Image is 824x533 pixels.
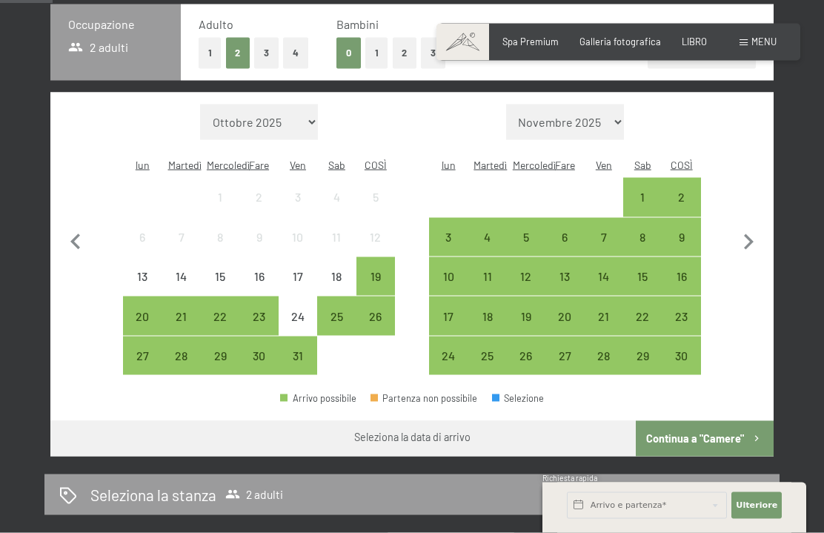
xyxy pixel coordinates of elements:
[662,218,700,256] div: Dom Nov 09 2025
[356,178,395,216] div: Dom 05 ott 2025
[429,297,468,335] div: Arrivo non possibile
[623,178,662,216] div: Sabato 1 novembre 2025
[365,38,388,68] button: 1
[328,159,345,171] font: Sab
[123,297,162,335] div: Arrivo possibile
[217,230,223,244] font: 8
[640,190,645,204] font: 1
[507,297,545,335] div: Mercoledì 19 novembre 2025
[421,38,445,68] button: 3
[585,337,623,375] div: Arrivo non possibile
[176,309,187,323] font: 21
[558,309,571,323] font: 20
[637,348,649,362] font: 29
[283,38,308,68] button: 4
[507,218,545,256] div: Arrivo non possibile
[382,392,477,404] font: Partenza non possibile
[162,218,201,256] div: Martedì 7 ottobre 2025
[235,47,240,59] font: 2
[579,36,661,47] a: Galleria fotografica
[333,190,340,204] font: 4
[646,432,744,445] font: Continua a "Camere"
[123,257,162,296] div: Arrivo non possibile
[402,47,407,59] font: 2
[504,392,544,404] font: Selezione
[585,297,623,335] div: Ven 21 nov 2025
[218,190,222,204] font: 1
[136,159,150,171] font: lun
[136,309,149,323] font: 20
[662,257,700,296] div: Arrivo non possibile
[123,297,162,335] div: Lunedì 20 ottobre 2025
[175,348,187,362] font: 28
[679,230,685,244] font: 9
[585,218,623,256] div: Arrivo non possibile
[279,218,317,256] div: Arrivo non possibile
[736,500,777,510] font: Ulteriore
[290,159,306,171] font: Ven
[662,337,700,375] div: Arrivo non possibile
[585,257,623,296] div: Arrivo non possibile
[507,257,545,296] div: Mercoledì 12 novembre 2025
[201,218,239,256] div: Arrivo non possibile
[246,487,283,501] font: 2 adulti
[555,159,575,171] abbr: Giovedì
[168,159,202,171] abbr: Martedì
[279,178,317,216] div: Ven 03 ott 2025
[513,159,556,171] abbr: Mercoledì
[123,337,162,375] div: Lunedì 27 ottobre 2025
[519,348,532,362] font: 26
[671,159,693,171] font: COSÌ
[239,257,278,296] div: Arrivo non possibile
[90,486,216,504] font: Seleziona la stanza
[293,392,356,404] font: Arrivo possibile
[317,218,356,256] div: Sabato 11 ottobre 2025
[429,297,468,335] div: Lunedì 17 novembre 2025
[545,297,584,335] div: Gio 20 nov 2025
[136,348,149,362] font: 27
[429,257,468,296] div: Lunedì 10 novembre 2025
[623,178,662,216] div: Arrivo non possibile
[623,218,662,256] div: Arrivo non possibile
[317,297,356,335] div: Sabato 25 ottobre 2025
[431,47,436,59] font: 3
[751,36,777,47] font: menu
[239,337,278,375] div: Gio 30 ott 2025
[226,38,250,68] button: 2
[468,297,506,335] div: Martedì 18 novembre 2025
[598,309,609,323] font: 21
[662,257,700,296] div: Dom 16 nov 2025
[239,297,278,335] div: Gio 23 ott 2025
[253,348,265,362] font: 30
[545,337,584,375] div: Arrivo non possibile
[634,159,651,171] abbr: Sabato
[468,337,506,375] div: Arrivo non possibile
[356,218,395,256] div: Arrivo non possibile
[90,40,128,54] font: 2 adulti
[468,257,506,296] div: Martedì 11 novembre 2025
[483,269,492,283] font: 11
[279,257,317,296] div: Ven 17 ott 2025
[207,159,250,171] abbr: Mercoledì
[279,178,317,216] div: Arrivo non possibile
[60,105,91,377] button: Mese precedente
[507,257,545,296] div: Arrivo non possibile
[373,190,379,204] font: 5
[671,159,693,171] abbr: Domenica
[239,337,278,375] div: Arrivo possibile
[253,309,265,323] font: 23
[542,474,597,483] font: Richiesta rapida
[634,159,651,171] font: Sab
[502,36,559,47] a: Spa Premium
[201,297,239,335] div: Arrivo possibile
[162,297,201,335] div: Martedì 21 ottobre 2025
[201,337,239,375] div: Mercoledì 29 ottobre 2025
[468,257,506,296] div: Arrivo non possibile
[162,337,201,375] div: Arrivo possibile
[356,178,395,216] div: Arrivo non possibile
[731,492,782,519] button: Ulteriore
[201,337,239,375] div: Arrivo possibile
[279,337,317,375] div: Arrivo possibile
